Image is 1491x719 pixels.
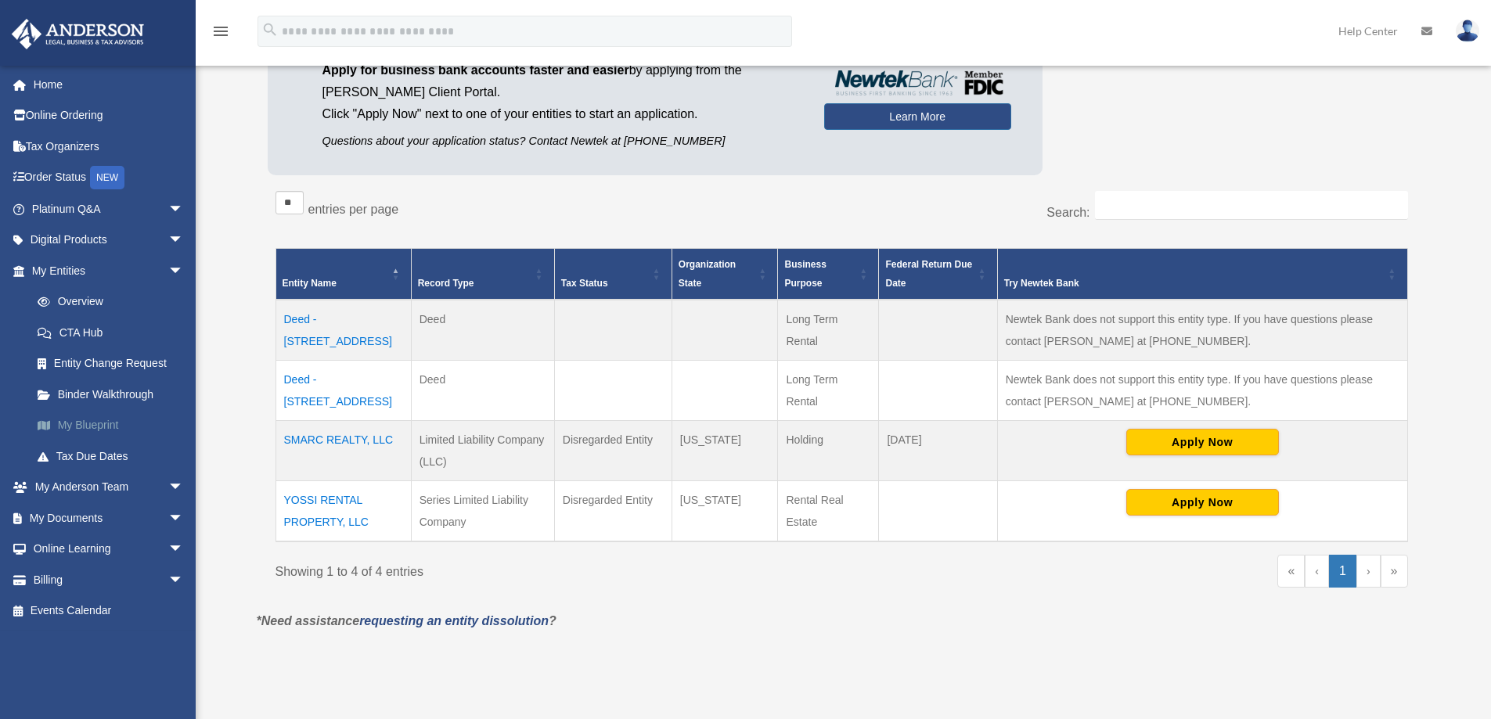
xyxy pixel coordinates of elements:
button: Apply Now [1126,429,1279,455]
div: Showing 1 to 4 of 4 entries [276,555,830,583]
p: Questions about your application status? Contact Newtek at [PHONE_NUMBER] [322,131,801,151]
td: Holding [778,421,879,481]
a: Overview [22,286,200,318]
a: Binder Walkthrough [22,379,207,410]
span: arrow_drop_down [168,564,200,596]
a: Learn More [824,103,1011,130]
a: Order StatusNEW [11,162,207,194]
th: Entity Name: Activate to invert sorting [276,249,411,300]
a: 1 [1329,555,1356,588]
img: Anderson Advisors Platinum Portal [7,19,149,49]
a: Events Calendar [11,595,207,627]
button: Apply Now [1126,489,1279,516]
span: Tax Status [561,278,608,289]
a: Previous [1305,555,1329,588]
td: Limited Liability Company (LLC) [411,421,554,481]
a: My Entitiesarrow_drop_down [11,255,207,286]
span: arrow_drop_down [168,534,200,566]
i: menu [211,22,230,41]
a: My Anderson Teamarrow_drop_down [11,472,207,503]
td: [US_STATE] [672,421,778,481]
td: Newtek Bank does not support this entity type. If you have questions please contact [PERSON_NAME]... [997,300,1407,361]
th: Try Newtek Bank : Activate to sort [997,249,1407,300]
span: arrow_drop_down [168,193,200,225]
th: Tax Status: Activate to sort [554,249,672,300]
a: My Documentsarrow_drop_down [11,502,207,534]
a: Online Learningarrow_drop_down [11,534,207,565]
span: arrow_drop_down [168,255,200,287]
span: Record Type [418,278,474,289]
td: Deed [411,300,554,361]
td: [DATE] [879,421,997,481]
th: Organization State: Activate to sort [672,249,778,300]
td: Rental Real Estate [778,481,879,542]
p: by applying from the [PERSON_NAME] Client Portal. [322,59,801,103]
a: Digital Productsarrow_drop_down [11,225,207,256]
td: [US_STATE] [672,481,778,542]
td: Series Limited Liability Company [411,481,554,542]
a: menu [211,27,230,41]
span: arrow_drop_down [168,502,200,534]
label: Search: [1046,206,1089,219]
a: Next [1356,555,1381,588]
td: Deed - [STREET_ADDRESS] [276,361,411,421]
td: Newtek Bank does not support this entity type. If you have questions please contact [PERSON_NAME]... [997,361,1407,421]
td: Long Term Rental [778,361,879,421]
a: Billingarrow_drop_down [11,564,207,595]
a: requesting an entity dissolution [359,614,549,627]
img: User Pic [1456,20,1479,42]
td: Deed - [STREET_ADDRESS] [276,300,411,361]
label: entries per page [308,203,399,216]
a: Tax Organizers [11,131,207,162]
th: Federal Return Due Date: Activate to sort [879,249,997,300]
p: Click "Apply Now" next to one of your entities to start an application. [322,103,801,125]
a: CTA Hub [22,317,207,348]
td: Disregarded Entity [554,421,672,481]
td: Long Term Rental [778,300,879,361]
th: Record Type: Activate to sort [411,249,554,300]
div: NEW [90,166,124,189]
span: Federal Return Due Date [885,259,972,289]
span: Entity Name [283,278,337,289]
a: Home [11,69,207,100]
a: My Blueprint [22,410,207,441]
span: Organization State [679,259,736,289]
img: NewtekBankLogoSM.png [832,70,1003,95]
a: Entity Change Request [22,348,207,379]
td: Disregarded Entity [554,481,672,542]
span: Business Purpose [784,259,826,289]
a: Tax Due Dates [22,440,207,472]
a: First [1277,555,1305,588]
i: search [261,21,279,38]
a: Online Ordering [11,100,207,131]
div: Try Newtek Bank [1004,274,1384,293]
span: Apply for business bank accounts faster and easier [322,63,629,77]
td: Deed [411,361,554,421]
span: arrow_drop_down [168,225,200,257]
td: YOSSI RENTAL PROPERTY, LLC [276,481,411,542]
a: Platinum Q&Aarrow_drop_down [11,193,207,225]
a: Last [1381,555,1408,588]
th: Business Purpose: Activate to sort [778,249,879,300]
em: *Need assistance ? [257,614,556,627]
span: arrow_drop_down [168,472,200,504]
td: SMARC REALTY, LLC [276,421,411,481]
